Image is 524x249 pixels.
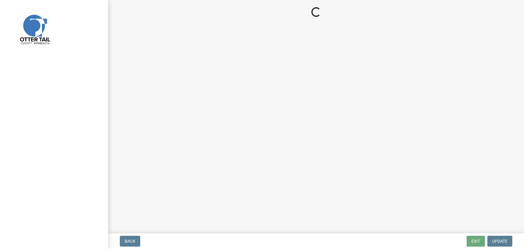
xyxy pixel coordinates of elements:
img: Otter Tail County, Minnesota [12,6,57,51]
span: Update [492,239,507,244]
span: Back [125,239,135,244]
button: Update [487,236,512,247]
button: Exit [467,236,485,247]
button: Back [120,236,140,247]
